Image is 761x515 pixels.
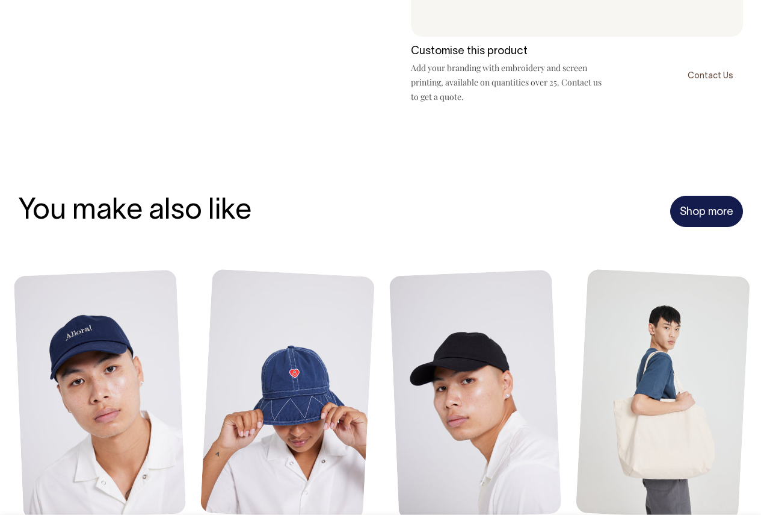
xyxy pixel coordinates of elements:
h6: Customise this product [411,46,603,58]
a: Shop more [670,196,743,227]
h3: You make also like [18,196,251,228]
p: Add your branding with embroidery and screen printing, available on quantities over 25. Contact u... [411,61,603,104]
a: Contact Us [678,61,743,89]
